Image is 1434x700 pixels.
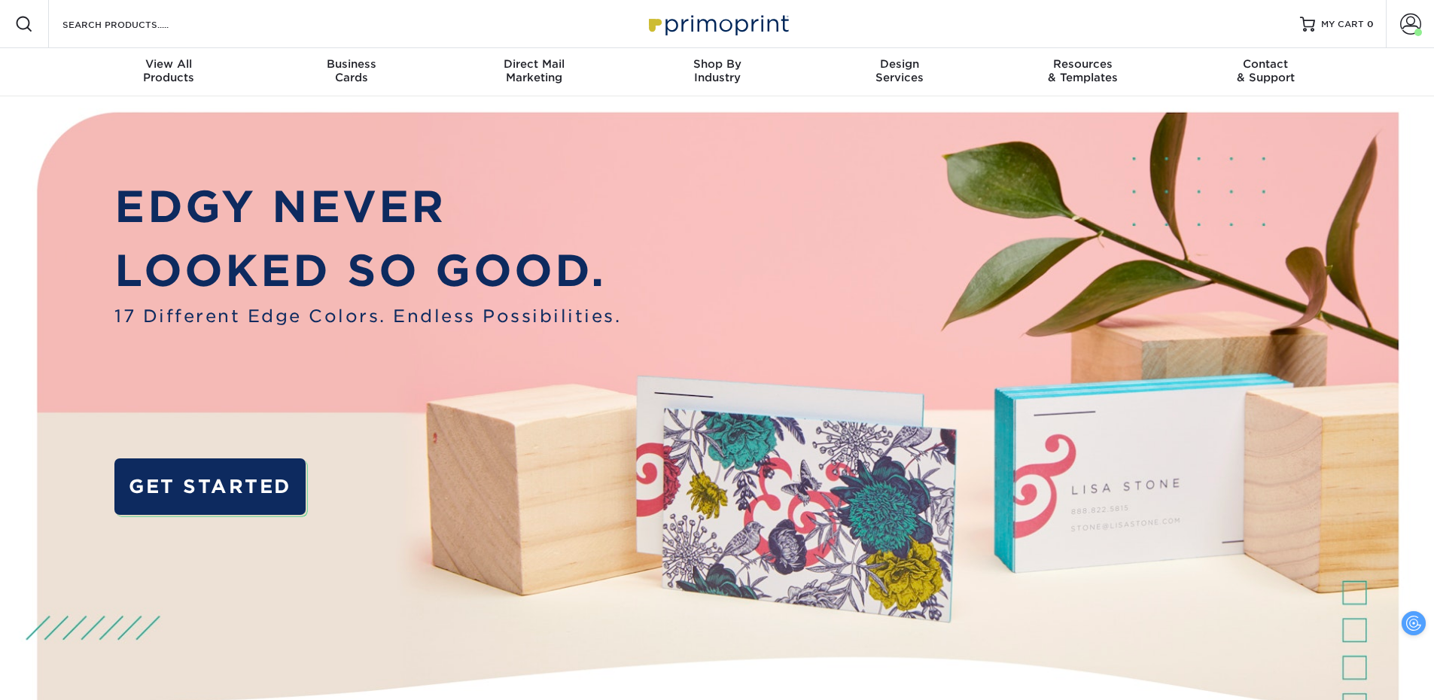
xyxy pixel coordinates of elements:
[260,57,443,71] span: Business
[642,8,793,40] img: Primoprint
[260,57,443,84] div: Cards
[1321,18,1364,31] span: MY CART
[626,48,808,96] a: Shop ByIndustry
[808,57,991,84] div: Services
[626,57,808,71] span: Shop By
[114,458,305,515] a: GET STARTED
[1367,19,1374,29] span: 0
[443,57,626,84] div: Marketing
[808,48,991,96] a: DesignServices
[114,303,621,329] span: 17 Different Edge Colors. Endless Possibilities.
[1174,48,1357,96] a: Contact& Support
[78,57,260,71] span: View All
[1174,57,1357,71] span: Contact
[991,57,1174,84] div: & Templates
[808,57,991,71] span: Design
[78,48,260,96] a: View AllProducts
[991,57,1174,71] span: Resources
[78,57,260,84] div: Products
[443,57,626,71] span: Direct Mail
[114,239,621,303] p: LOOKED SO GOOD.
[260,48,443,96] a: BusinessCards
[626,57,808,84] div: Industry
[991,48,1174,96] a: Resources& Templates
[61,15,208,33] input: SEARCH PRODUCTS.....
[114,175,621,239] p: EDGY NEVER
[443,48,626,96] a: Direct MailMarketing
[1174,57,1357,84] div: & Support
